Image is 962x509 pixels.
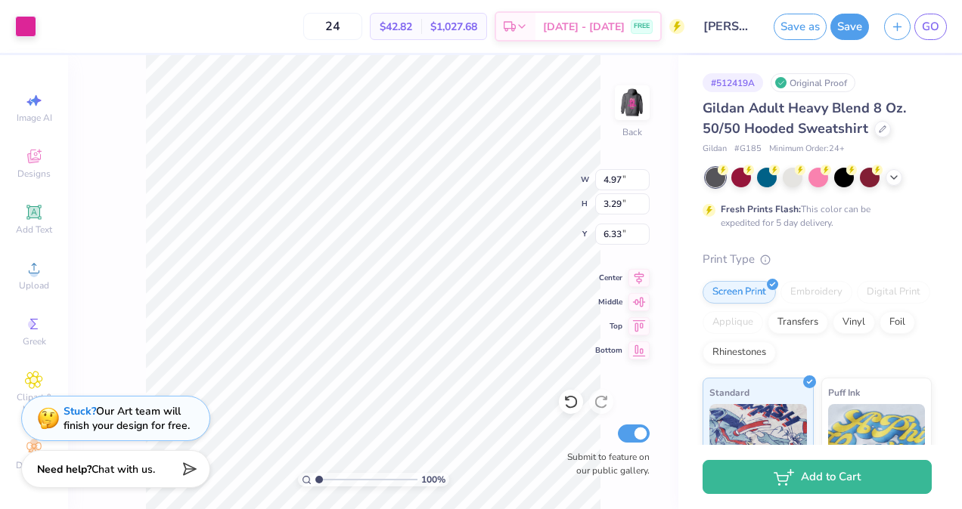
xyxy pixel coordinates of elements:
img: Back [617,88,647,118]
span: Upload [19,279,49,292]
span: Puff Ink [828,384,860,400]
span: Designs [17,168,51,180]
div: Rhinestones [703,341,776,364]
a: GO [914,14,947,40]
input: Untitled Design [692,11,766,42]
span: Gildan [703,143,727,156]
span: Decorate [16,459,52,471]
span: Top [595,321,622,332]
span: 100 % [421,473,445,486]
div: This color can be expedited for 5 day delivery. [721,202,907,230]
strong: Need help? [37,462,92,477]
div: Digital Print [857,281,930,304]
span: Center [595,273,622,283]
button: Save as [774,14,827,40]
div: Back [622,125,642,139]
span: Bottom [595,345,622,356]
img: Standard [709,404,807,480]
span: Chat with us. [92,462,155,477]
span: Greek [23,335,46,347]
div: Vinyl [833,311,875,334]
span: # G185 [734,143,762,156]
span: FREE [634,21,650,32]
span: [DATE] - [DATE] [543,19,625,35]
span: Minimum Order: 24 + [769,143,845,156]
strong: Stuck? [64,404,96,418]
span: GO [922,18,939,35]
strong: Fresh Prints Flash: [721,203,801,215]
div: Embroidery [780,281,852,304]
span: Gildan Adult Heavy Blend 8 Oz. 50/50 Hooded Sweatshirt [703,99,906,137]
div: Our Art team will finish your design for free. [64,404,190,433]
span: Standard [709,384,749,400]
div: # 512419A [703,73,763,92]
div: Original Proof [771,73,855,92]
div: Screen Print [703,281,776,304]
div: Foil [880,311,915,334]
div: Print Type [703,251,932,268]
span: $42.82 [380,19,412,35]
span: Image AI [17,112,52,124]
span: Middle [595,297,622,307]
img: Puff Ink [828,404,926,480]
input: – – [303,13,362,40]
div: Applique [703,311,763,334]
button: Save [830,14,869,40]
button: Add to Cart [703,460,932,494]
span: $1,027.68 [430,19,477,35]
span: Clipart & logos [8,391,61,415]
span: Add Text [16,224,52,236]
div: Transfers [768,311,828,334]
label: Submit to feature on our public gallery. [559,450,650,477]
